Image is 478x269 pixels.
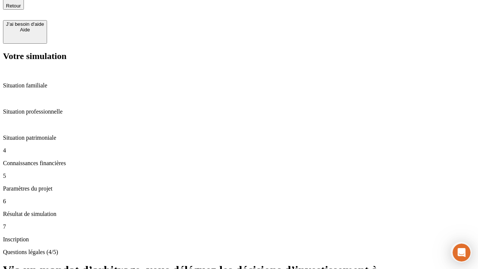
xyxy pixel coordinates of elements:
div: J’ai besoin d'aide [6,21,44,27]
p: 6 [3,198,475,205]
p: Situation familiale [3,82,475,89]
p: Résultat de simulation [3,211,475,217]
span: Retour [6,3,21,9]
div: Aide [6,27,44,33]
p: Connaissances financières [3,160,475,167]
h2: Votre simulation [3,51,475,61]
iframe: Intercom live chat [453,244,471,262]
p: 5 [3,173,475,179]
p: 7 [3,223,475,230]
p: Questions légales (4/5) [3,249,475,256]
p: Paramètres du projet [3,185,475,192]
iframe: Intercom live chat discovery launcher [451,242,472,263]
p: Situation patrimoniale [3,134,475,141]
p: 4 [3,147,475,154]
button: J’ai besoin d'aideAide [3,20,47,44]
p: Situation professionnelle [3,108,475,115]
p: Inscription [3,236,475,243]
